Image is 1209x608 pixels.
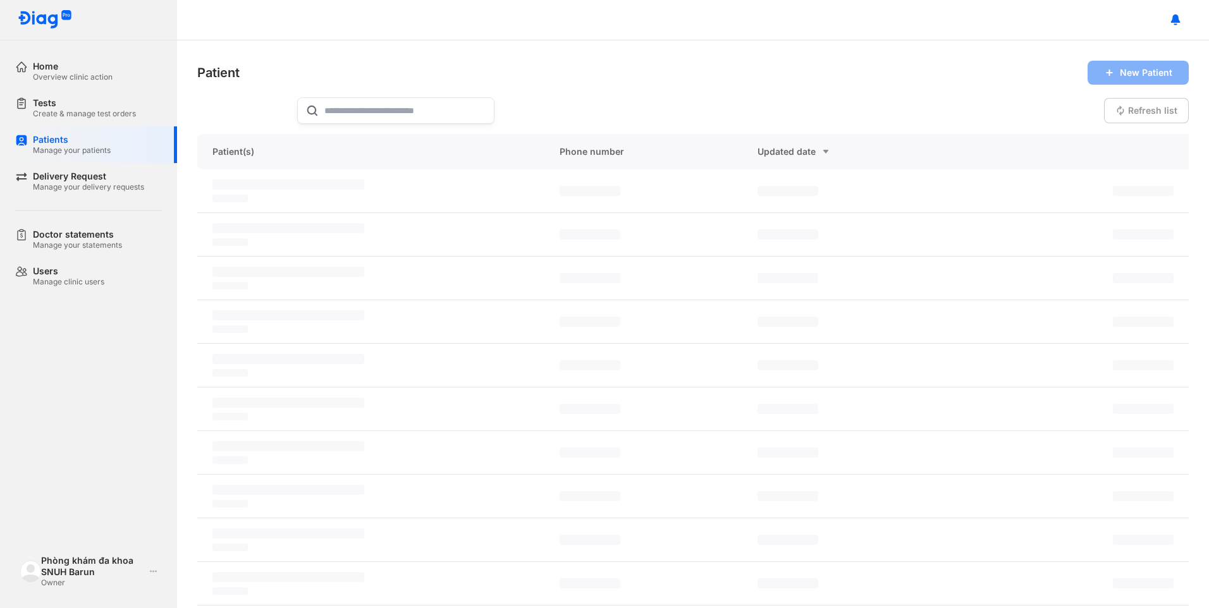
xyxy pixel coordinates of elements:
[1113,535,1174,545] span: ‌
[20,561,41,581] img: logo
[212,441,364,451] span: ‌
[560,404,620,414] span: ‌
[212,195,248,202] span: ‌
[33,109,136,119] div: Create & manage test orders
[212,310,364,320] span: ‌
[212,456,248,464] span: ‌
[212,354,364,364] span: ‌
[18,10,72,30] img: logo
[758,144,926,159] div: Updated date
[212,572,364,582] span: ‌
[1113,229,1174,240] span: ‌
[212,587,248,595] span: ‌
[33,72,113,82] div: Overview clinic action
[212,500,248,508] span: ‌
[212,413,248,420] span: ‌
[33,61,113,72] div: Home
[33,182,144,192] div: Manage your delivery requests
[758,535,818,545] span: ‌
[1113,404,1174,414] span: ‌
[1120,67,1172,78] span: New Patient
[560,578,620,588] span: ‌
[758,360,818,370] span: ‌
[560,273,620,283] span: ‌
[560,447,620,458] span: ‌
[560,535,620,545] span: ‌
[560,186,620,196] span: ‌
[1113,273,1174,283] span: ‌
[1113,360,1174,370] span: ‌
[41,555,144,578] div: Phòng khám đa khoa SNUH Barun
[758,404,818,414] span: ‌
[560,491,620,501] span: ‌
[560,360,620,370] span: ‌
[212,238,248,246] span: ‌
[33,134,111,145] div: Patients
[41,578,144,588] div: Owner
[33,277,104,287] div: Manage clinic users
[758,186,818,196] span: ‌
[212,179,364,190] span: ‌
[758,273,818,283] span: ‌
[1113,578,1174,588] span: ‌
[1128,105,1177,116] span: Refresh list
[212,485,364,495] span: ‌
[758,317,818,327] span: ‌
[212,267,364,277] span: ‌
[33,97,136,109] div: Tests
[33,265,104,277] div: Users
[212,369,248,377] span: ‌
[758,447,818,458] span: ‌
[212,325,248,333] span: ‌
[33,171,144,182] div: Delivery Request
[197,134,544,169] div: Patient(s)
[1113,317,1174,327] span: ‌
[212,223,364,233] span: ‌
[197,64,240,82] div: Patient
[1104,98,1189,123] button: Refresh list
[544,134,743,169] div: Phone number
[1088,61,1189,85] button: New Patient
[212,528,364,538] span: ‌
[1113,491,1174,501] span: ‌
[1113,186,1174,196] span: ‌
[560,229,620,240] span: ‌
[212,544,248,551] span: ‌
[758,491,818,501] span: ‌
[212,282,248,289] span: ‌
[33,145,111,155] div: Manage your patients
[212,398,364,408] span: ‌
[758,229,818,240] span: ‌
[758,578,818,588] span: ‌
[1113,447,1174,458] span: ‌
[33,240,122,250] div: Manage your statements
[33,229,122,240] div: Doctor statements
[560,317,620,327] span: ‌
